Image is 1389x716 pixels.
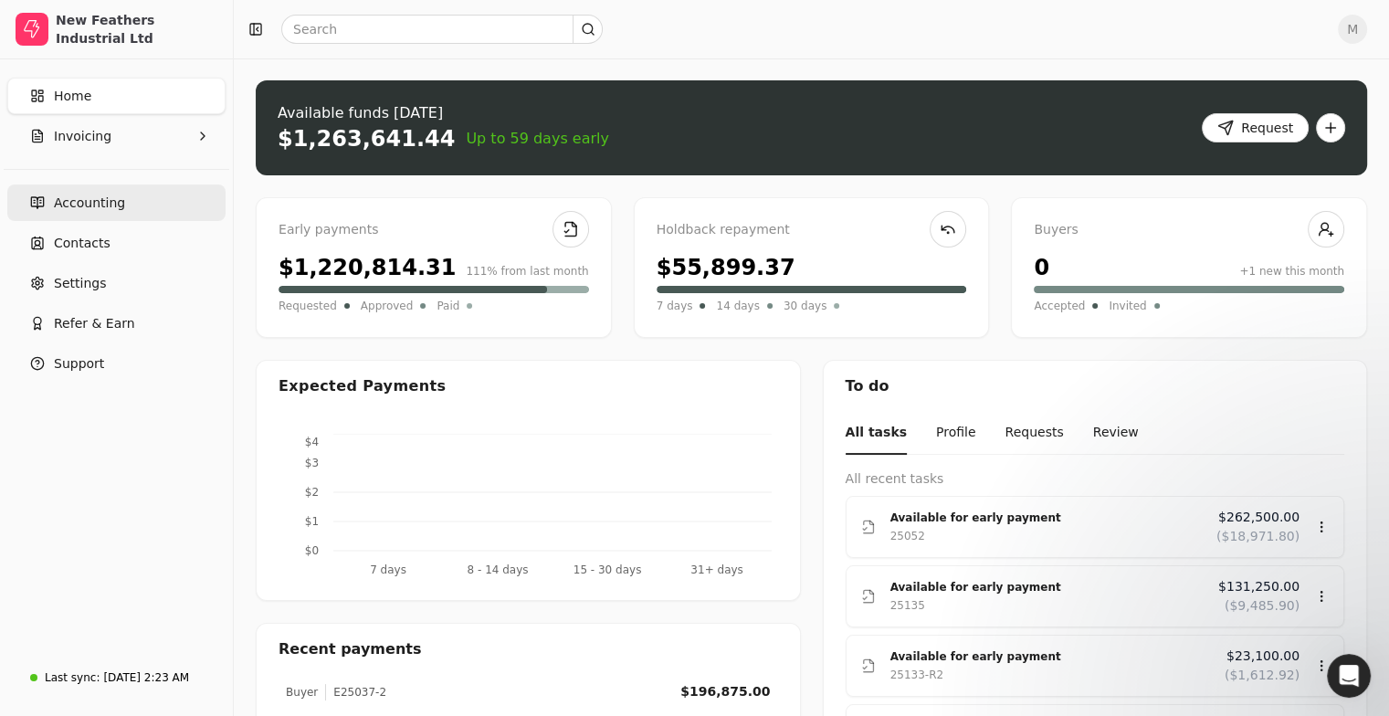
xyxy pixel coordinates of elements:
[257,624,800,675] div: Recent payments
[1327,654,1371,698] iframe: Intercom live chat
[279,297,337,315] span: Requested
[890,578,1204,596] div: Available for early payment
[135,8,234,39] h1: Messages
[1225,596,1300,616] span: ($9,485.90)
[1226,647,1300,666] span: $23,100.00
[1093,412,1139,455] button: Review
[54,234,110,253] span: Contacts
[690,563,742,576] tspan: 31+ days
[1034,297,1085,315] span: Accepted
[325,684,386,700] div: E25037-2
[716,297,759,315] span: 14 days
[121,548,243,621] button: Messages
[45,669,100,686] div: Last sync:
[305,544,319,557] tspan: $0
[65,217,171,237] div: [PERSON_NAME]
[7,78,226,114] a: Home
[890,509,1202,527] div: Available for early payment
[7,225,226,261] a: Contacts
[1225,666,1300,685] span: ($1,612.92)
[824,361,1367,412] div: To do
[174,82,226,101] div: • [DATE]
[65,150,171,169] div: [PERSON_NAME]
[466,128,609,150] span: Up to 59 days early
[7,345,226,382] button: Support
[305,515,319,528] tspan: $1
[21,199,58,236] img: Profile image for Evanne
[1216,527,1300,546] span: ($18,971.80)
[279,220,589,240] div: Early payments
[846,469,1345,489] div: All recent tasks
[147,594,217,606] span: Messages
[890,666,943,684] div: 25133-R2
[21,132,58,168] img: Profile image for Evanne
[7,305,226,342] button: Refer & Earn
[305,486,319,499] tspan: $2
[7,184,226,221] a: Accounting
[467,563,528,576] tspan: 8 - 14 days
[54,314,135,333] span: Refer & Earn
[54,194,125,213] span: Accounting
[278,102,609,124] div: Available funds [DATE]
[1239,263,1344,279] div: +1 new this month
[370,563,406,576] tspan: 7 days
[657,251,795,284] div: $55,899.37
[278,124,455,153] div: $1,263,641.44
[56,11,217,47] div: New Feathers Industrial Ltd
[657,220,967,240] div: Holdback repayment
[305,436,319,448] tspan: $4
[1109,297,1146,315] span: Invited
[65,132,164,147] span: You're welcome
[289,594,319,606] span: Help
[65,65,800,79] span: Hey [PERSON_NAME] 👋 Take a look around and if you have any questions, just reply to this message!
[466,263,588,279] div: 111% from last month
[174,217,226,237] div: • [DATE]
[437,297,459,315] span: Paid
[65,82,171,101] div: [PERSON_NAME]
[890,648,1210,666] div: Available for early payment
[42,594,79,606] span: Home
[286,684,318,700] div: Buyer
[1218,577,1300,596] span: $131,250.00
[279,375,446,397] div: Expected Payments
[1034,251,1049,284] div: 0
[361,297,414,315] span: Approved
[1005,412,1063,455] button: Requests
[7,265,226,301] a: Settings
[7,661,226,694] a: Last sync:[DATE] 2:23 AM
[54,274,106,293] span: Settings
[846,412,907,455] button: All tasks
[1218,508,1300,527] span: $262,500.00
[890,596,925,615] div: 25135
[321,7,353,40] div: Close
[244,548,365,621] button: Help
[54,127,111,146] span: Invoicing
[573,563,642,576] tspan: 15 - 30 days
[305,457,319,469] tspan: $3
[174,150,226,169] div: • [DATE]
[281,15,603,44] input: Search
[1202,113,1309,142] button: Request
[65,200,869,215] span: Hey [PERSON_NAME] 👋 Welcome to Quickly 🙌 Take a look around and if you have any questions, just r...
[784,297,826,315] span: 30 days
[890,527,925,545] div: 25052
[1034,220,1344,240] div: Buyers
[84,492,281,529] button: Send us a message
[7,118,226,154] button: Invoicing
[657,297,693,315] span: 7 days
[680,682,770,701] div: $196,875.00
[1338,15,1367,44] button: M
[103,669,189,686] div: [DATE] 2:23 AM
[54,354,104,374] span: Support
[54,87,91,106] span: Home
[21,64,58,100] img: Profile image for Evanne
[279,251,456,284] div: $1,220,814.31
[936,412,976,455] button: Profile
